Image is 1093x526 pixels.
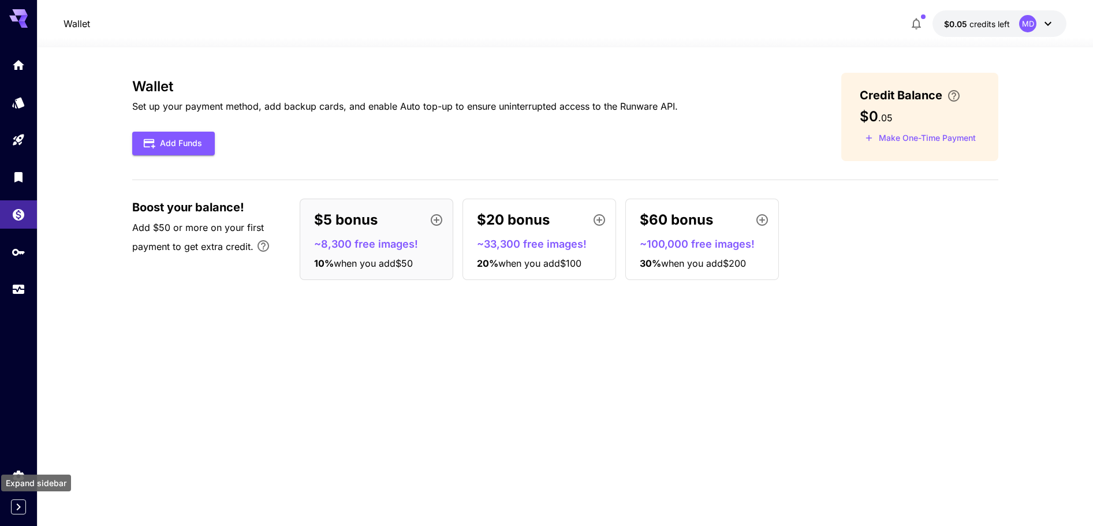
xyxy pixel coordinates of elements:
[12,54,25,69] div: Home
[314,258,334,269] span: 10 %
[944,19,969,29] span: $0.05
[12,282,25,297] div: Usage
[334,258,413,269] span: when you add $50
[860,108,878,125] span: $0
[932,10,1066,37] button: $0.05MD
[11,499,26,514] button: Expand sidebar
[640,236,774,252] p: ~100,000 free images!
[477,210,550,230] p: $20 bonus
[12,204,25,218] div: Wallet
[498,258,581,269] span: when you add $100
[132,132,215,155] button: Add Funds
[942,89,965,103] button: Enter your card details and choose an Auto top-up amount to avoid service interruptions. We'll au...
[12,469,25,483] div: Settings
[661,258,746,269] span: when you add $200
[12,170,25,184] div: Library
[640,210,713,230] p: $60 bonus
[64,17,90,31] nav: breadcrumb
[944,18,1010,30] div: $0.05
[132,199,244,216] span: Boost your balance!
[132,99,678,113] p: Set up your payment method, add backup cards, and enable Auto top-up to ensure uninterrupted acce...
[1019,15,1036,32] div: MD
[252,234,275,258] button: Bonus applies only to your first payment, up to 30% on the first $1,000.
[64,17,90,31] a: Wallet
[860,129,981,147] button: Make a one-time, non-recurring payment
[132,222,264,252] span: Add $50 or more on your first payment to get extra credit.
[477,258,498,269] span: 20 %
[132,79,678,95] h3: Wallet
[860,87,942,104] span: Credit Balance
[12,241,25,256] div: API Keys
[12,133,25,147] div: Playground
[640,258,661,269] span: 30 %
[314,210,378,230] p: $5 bonus
[12,92,25,106] div: Models
[969,19,1010,29] span: credits left
[477,236,611,252] p: ~33,300 free images!
[878,112,893,124] span: . 05
[1,475,71,491] div: Expand sidebar
[314,236,448,252] p: ~8,300 free images!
